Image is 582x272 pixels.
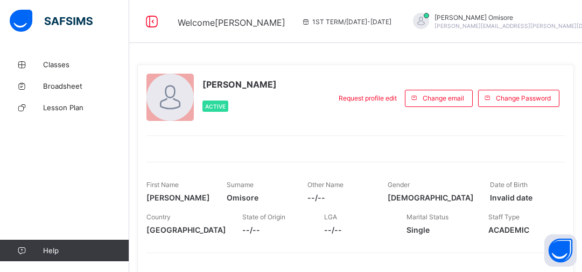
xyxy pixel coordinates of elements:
[496,94,551,102] span: Change Password
[227,181,254,189] span: Surname
[488,213,520,221] span: Staff Type
[490,193,554,202] span: Invalid date
[146,181,179,189] span: First Name
[146,225,226,234] span: [GEOGRAPHIC_DATA]
[146,193,211,202] span: [PERSON_NAME]
[301,18,391,26] span: session/term information
[388,193,474,202] span: [DEMOGRAPHIC_DATA]
[488,225,554,234] span: ACADEMIC
[178,17,285,28] span: Welcome [PERSON_NAME]
[388,181,410,189] span: Gender
[324,213,337,221] span: LGA
[544,234,577,267] button: Open asap
[43,103,129,112] span: Lesson Plan
[423,94,464,102] span: Change email
[242,225,308,234] span: --/--
[490,181,528,189] span: Date of Birth
[307,193,371,202] span: --/--
[227,193,291,202] span: Omisore
[43,246,129,255] span: Help
[406,213,448,221] span: Marital Status
[406,225,472,234] span: Single
[146,213,171,221] span: Country
[339,94,397,102] span: Request profile edit
[307,181,343,189] span: Other Name
[205,103,226,110] span: Active
[202,79,277,90] span: [PERSON_NAME]
[242,213,285,221] span: State of Origin
[10,10,93,32] img: safsims
[324,225,390,234] span: --/--
[43,82,129,90] span: Broadsheet
[43,60,129,69] span: Classes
